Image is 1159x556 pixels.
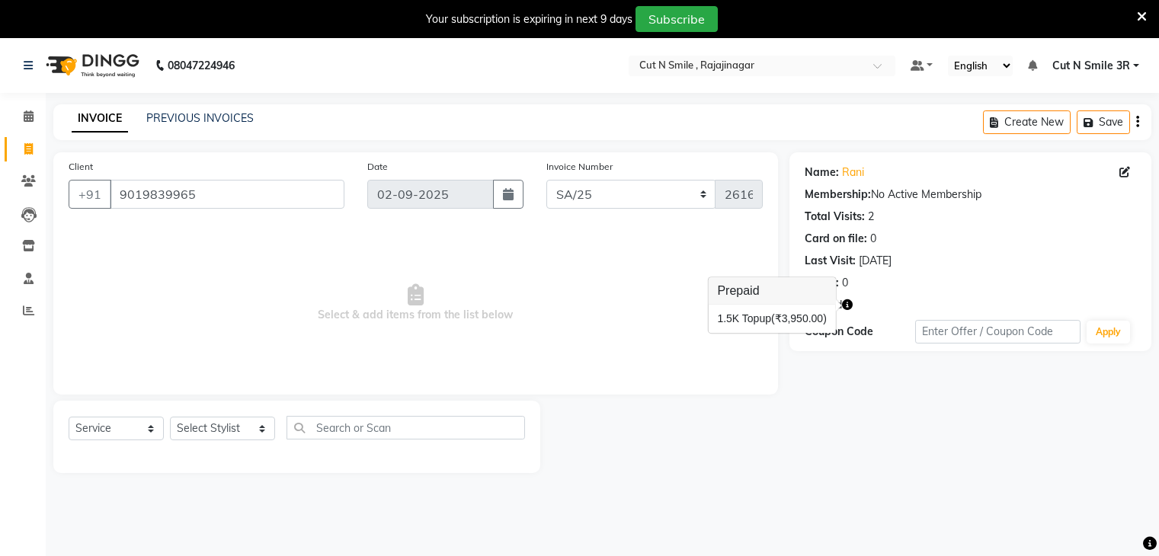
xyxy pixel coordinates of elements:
span: Cut N Smile 3R [1052,58,1130,74]
div: Coupon Code [805,324,915,340]
div: 0 [842,275,848,291]
label: Invoice Number [546,160,613,174]
a: Rani [842,165,864,181]
button: +91 [69,180,111,209]
a: INVOICE [72,105,128,133]
label: Client [69,160,93,174]
span: Select & add items from the list below [69,227,763,379]
div: 2 [868,209,874,225]
span: 1. [717,312,726,324]
input: Search or Scan [287,416,524,439]
div: 0 [870,231,876,247]
button: Apply [1087,321,1130,344]
div: Name: [805,165,839,181]
div: Total Visits: [805,209,865,225]
input: Search by Name/Mobile/Email/Code [110,180,344,209]
button: Save [1077,110,1130,134]
div: Card on file: [805,231,867,247]
div: No Active Membership [805,187,1136,203]
label: Date [367,160,388,174]
div: Points: [805,275,839,291]
div: Your subscription is expiring in next 9 days [426,11,632,27]
a: PREVIOUS INVOICES [146,111,254,125]
b: 08047224946 [168,44,235,87]
h3: Prepaid [708,277,835,305]
button: Create New [983,110,1071,134]
div: Membership: [805,187,871,203]
div: 5K Topup [717,311,826,327]
button: Subscribe [636,6,718,32]
div: Last Visit: [805,253,856,269]
img: logo [39,44,143,87]
span: (₹3,950.00) [771,312,827,324]
input: Enter Offer / Coupon Code [915,320,1081,344]
div: [DATE] [859,253,892,269]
